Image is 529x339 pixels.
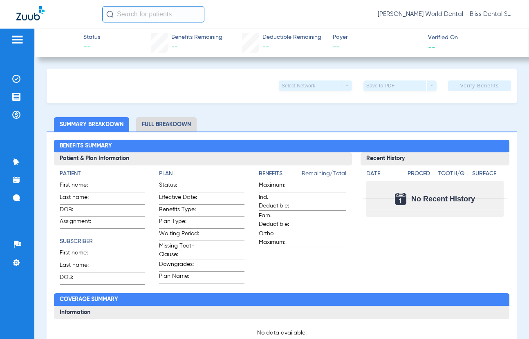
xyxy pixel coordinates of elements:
span: Last name: [60,193,100,204]
span: First name: [60,181,100,192]
h4: Surface [472,169,504,178]
span: Deductible Remaining [262,33,321,42]
app-breakdown-title: Benefits [259,169,302,181]
span: Fam. Deductible: [259,212,299,229]
span: Ortho Maximum: [259,230,299,247]
span: First name: [60,249,100,260]
span: Ind. Deductible: [259,193,299,210]
span: Assignment: [60,217,100,228]
h2: Benefits Summary [54,140,510,153]
span: Missing Tooth Clause: [159,242,199,259]
span: Status: [159,181,199,192]
img: Search Icon [106,11,114,18]
li: Summary Breakdown [54,117,129,132]
span: Benefits Remaining [171,33,222,42]
img: Zuub Logo [16,6,45,20]
h4: Subscriber [60,237,145,246]
p: No data available. [60,329,504,337]
span: Verified On [428,33,516,42]
span: -- [428,43,435,51]
app-breakdown-title: Procedure [408,169,435,181]
span: DOB: [60,273,100,284]
span: Benefits Type: [159,205,199,216]
span: -- [171,44,178,50]
h3: Recent History [361,152,510,165]
span: -- [262,44,269,50]
h3: Patient & Plan Information [54,152,352,165]
span: Downgrades: [159,260,199,271]
span: Payer [333,33,421,42]
span: No Recent History [411,195,475,203]
input: Search for patients [102,6,204,22]
h4: Procedure [408,169,435,178]
h4: Date [366,169,401,178]
span: -- [333,42,421,52]
span: Waiting Period: [159,230,199,241]
span: Plan Type: [159,217,199,228]
span: Status [83,33,100,42]
span: Plan Name: [159,272,199,283]
h4: Plan [159,169,244,178]
app-breakdown-title: Surface [472,169,504,181]
span: DOB: [60,205,100,216]
li: Full Breakdown [136,117,197,132]
img: Calendar [395,193,406,205]
app-breakdown-title: Tooth/Quad [438,169,469,181]
span: Maximum: [259,181,299,192]
span: [PERSON_NAME] World Dental - Bliss Dental SF [378,10,513,18]
h2: Coverage Summary [54,293,510,306]
iframe: Chat Widget [488,300,529,339]
img: hamburger-icon [11,35,24,45]
span: Last name: [60,261,100,272]
span: -- [83,42,100,52]
h4: Patient [60,169,145,178]
h4: Benefits [259,169,302,178]
h4: Tooth/Quad [438,169,469,178]
span: Remaining/Total [302,169,346,181]
span: Effective Date: [159,193,199,204]
h3: Information [54,306,510,319]
app-breakdown-title: Date [366,169,401,181]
